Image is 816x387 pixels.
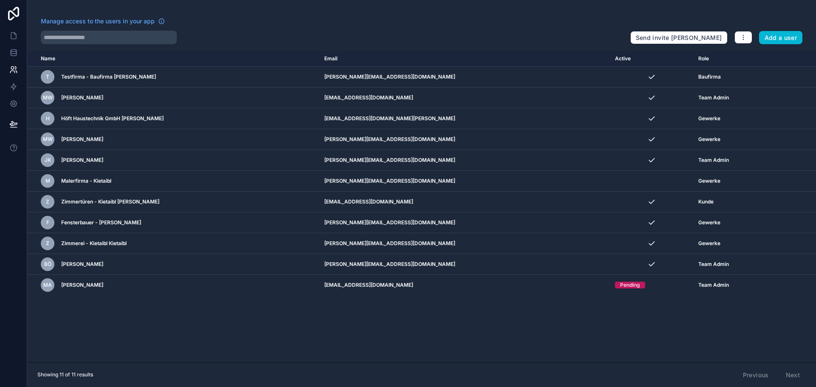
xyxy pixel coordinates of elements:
[46,219,49,226] span: F
[61,115,164,122] span: Höft Haustechnik GmbH [PERSON_NAME]
[630,31,728,45] button: Send invite [PERSON_NAME]
[319,88,610,108] td: [EMAIL_ADDRESS][DOMAIN_NAME]
[61,219,141,226] span: Fensterbauer - [PERSON_NAME]
[41,17,155,25] span: Manage access to the users in your app
[61,261,103,268] span: [PERSON_NAME]
[693,51,777,67] th: Role
[319,212,610,233] td: [PERSON_NAME][EMAIL_ADDRESS][DOMAIN_NAME]
[61,136,103,143] span: [PERSON_NAME]
[698,136,720,143] span: Gewerke
[319,254,610,275] td: [PERSON_NAME][EMAIL_ADDRESS][DOMAIN_NAME]
[319,67,610,88] td: [PERSON_NAME][EMAIL_ADDRESS][DOMAIN_NAME]
[46,198,49,205] span: Z
[61,178,111,184] span: Malerfirma - Kietaibl
[41,17,165,25] a: Manage access to the users in your app
[45,157,51,164] span: JK
[61,240,127,247] span: Zimmerei - Kietaibl Kietaibl
[61,282,103,288] span: [PERSON_NAME]
[698,219,720,226] span: Gewerke
[46,115,50,122] span: H
[44,261,51,268] span: BÖ
[620,282,640,288] div: Pending
[43,94,53,101] span: MW
[61,94,103,101] span: [PERSON_NAME]
[759,31,803,45] button: Add a user
[319,233,610,254] td: [PERSON_NAME][EMAIL_ADDRESS][DOMAIN_NAME]
[319,108,610,129] td: [EMAIL_ADDRESS][DOMAIN_NAME][PERSON_NAME]
[319,51,610,67] th: Email
[61,157,103,164] span: [PERSON_NAME]
[319,192,610,212] td: [EMAIL_ADDRESS][DOMAIN_NAME]
[698,178,720,184] span: Gewerke
[610,51,693,67] th: Active
[43,282,52,288] span: MA
[698,240,720,247] span: Gewerke
[46,73,49,80] span: T
[61,73,156,80] span: Testfirma - Baufirma [PERSON_NAME]
[319,275,610,296] td: [EMAIL_ADDRESS][DOMAIN_NAME]
[45,178,50,184] span: M
[319,171,610,192] td: [PERSON_NAME][EMAIL_ADDRESS][DOMAIN_NAME]
[46,240,49,247] span: Z
[27,51,816,362] div: scrollable content
[61,198,159,205] span: Zimmertüren - Kietaibl [PERSON_NAME]
[27,51,319,67] th: Name
[698,261,729,268] span: Team Admin
[698,73,721,80] span: Baufirma
[37,371,93,378] span: Showing 11 of 11 results
[698,157,729,164] span: Team Admin
[698,198,714,205] span: Kunde
[698,115,720,122] span: Gewerke
[319,150,610,171] td: [PERSON_NAME][EMAIL_ADDRESS][DOMAIN_NAME]
[698,94,729,101] span: Team Admin
[319,129,610,150] td: [PERSON_NAME][EMAIL_ADDRESS][DOMAIN_NAME]
[43,136,53,143] span: MW
[698,282,729,288] span: Team Admin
